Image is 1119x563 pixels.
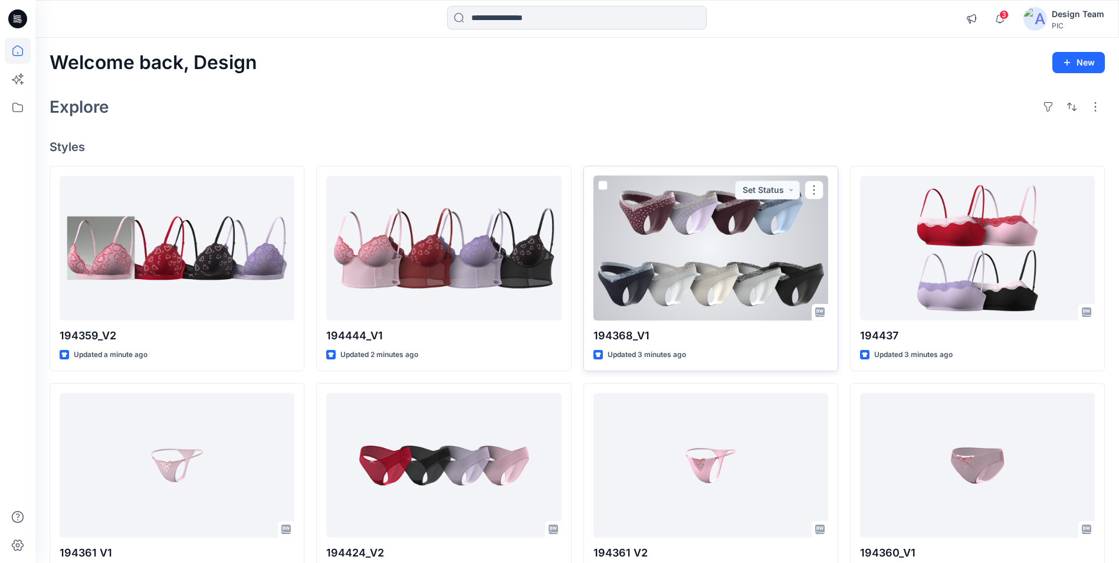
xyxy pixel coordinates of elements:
a: 194368_V1 [593,176,828,320]
p: 194359_V2 [60,328,294,344]
h4: Styles [50,140,1105,154]
img: avatar [1023,7,1047,31]
a: 194361 V2 [593,393,828,538]
p: 194361 V1 [60,545,294,561]
a: 194424_V2 [326,393,561,538]
p: Updated a minute ago [74,349,147,361]
button: New [1052,52,1105,73]
p: 194361 V2 [593,545,828,561]
a: 194444_V1 [326,176,561,320]
div: PIC [1052,21,1104,30]
a: 194359_V2 [60,176,294,320]
p: 194368_V1 [593,328,828,344]
p: Updated 2 minutes ago [340,349,418,361]
div: Design Team [1052,7,1104,21]
p: 194360_V1 [860,545,1095,561]
a: 194360_V1 [860,393,1095,538]
p: 194424_V2 [326,545,561,561]
a: 194437 [860,176,1095,320]
p: 194444_V1 [326,328,561,344]
p: Updated 3 minutes ago [874,349,953,361]
span: 3 [999,10,1009,19]
p: 194437 [860,328,1095,344]
h2: Explore [50,97,109,116]
a: 194361 V1 [60,393,294,538]
h2: Welcome back, Design [50,52,257,74]
p: Updated 3 minutes ago [608,349,686,361]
